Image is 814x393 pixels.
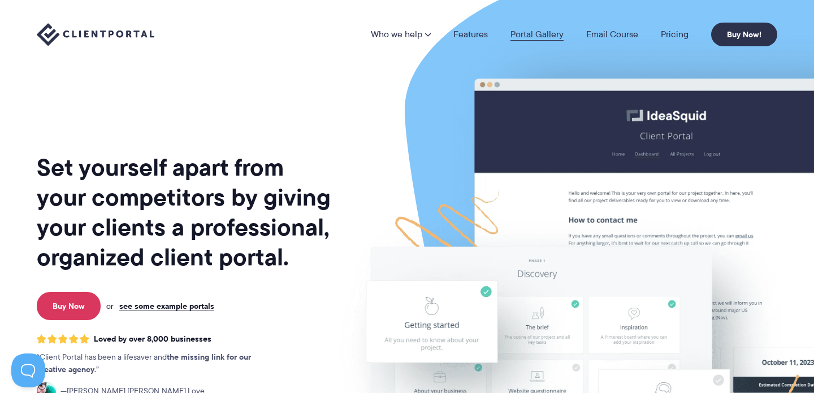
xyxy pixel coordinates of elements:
span: Loved by over 8,000 businesses [94,334,211,344]
a: Email Course [586,30,638,39]
a: Buy Now [37,292,101,320]
a: see some example portals [119,301,214,311]
h1: Set yourself apart from your competitors by giving your clients a professional, organized client ... [37,152,333,272]
a: Buy Now! [711,23,777,46]
a: Portal Gallery [510,30,564,39]
a: Who we help [371,30,431,39]
a: Pricing [661,30,689,39]
span: or [106,301,114,311]
a: Features [453,30,488,39]
p: Client Portal has been a lifesaver and . [37,351,274,376]
iframe: Toggle Customer Support [11,353,45,387]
